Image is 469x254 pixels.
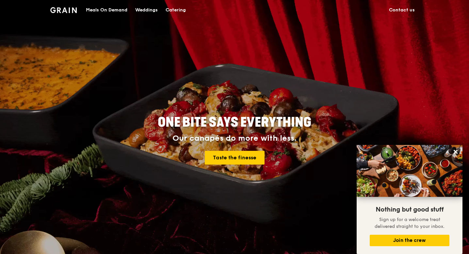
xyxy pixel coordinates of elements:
div: Catering [166,0,186,20]
button: Join the crew [370,235,449,246]
button: Close [450,147,461,157]
img: DSC07876-Edit02-Large.jpeg [357,145,462,197]
div: Meals On Demand [86,0,127,20]
span: Sign up for a welcome treat delivered straight to your inbox. [375,217,445,229]
img: Grain [50,7,77,13]
div: Our canapés do more with less. [117,134,352,143]
a: Contact us [385,0,419,20]
a: Catering [162,0,190,20]
a: Weddings [131,0,162,20]
span: Nothing but good stuff [376,206,444,214]
a: Taste the finesse [205,151,265,165]
div: Weddings [135,0,158,20]
span: ONE BITE SAYS EVERYTHING [158,115,311,130]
